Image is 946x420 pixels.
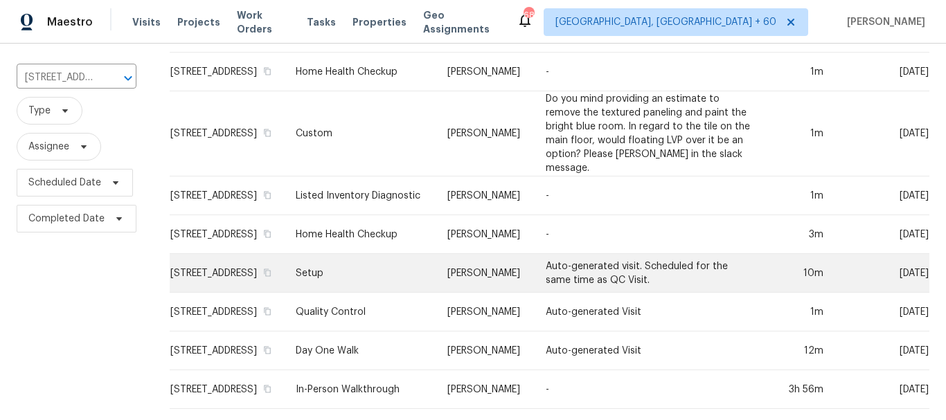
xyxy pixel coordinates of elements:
span: Maestro [47,15,93,29]
span: Geo Assignments [423,8,500,36]
button: Copy Address [261,228,274,240]
td: [PERSON_NAME] [436,91,535,176]
td: - [535,176,762,215]
td: [PERSON_NAME] [436,53,535,91]
td: [DATE] [835,215,929,254]
span: [GEOGRAPHIC_DATA], [GEOGRAPHIC_DATA] + 60 [555,15,776,29]
td: [DATE] [835,331,929,370]
td: [STREET_ADDRESS] [170,370,285,409]
td: [PERSON_NAME] [436,331,535,370]
button: Copy Address [261,266,274,279]
td: [PERSON_NAME] [436,254,535,293]
div: 683 [524,8,533,22]
td: Home Health Checkup [285,215,436,254]
td: 1m [762,53,835,91]
td: [STREET_ADDRESS] [170,176,285,215]
td: [DATE] [835,176,929,215]
button: Copy Address [261,305,274,318]
td: [DATE] [835,254,929,293]
button: Copy Address [261,65,274,77]
td: 12m [762,331,835,370]
td: Custom [285,91,436,176]
td: 1m [762,176,835,215]
td: [STREET_ADDRESS] [170,215,285,254]
td: [STREET_ADDRESS] [170,331,285,370]
span: Visits [132,15,161,29]
td: [DATE] [835,91,929,176]
td: [PERSON_NAME] [436,370,535,409]
td: Quality Control [285,293,436,331]
td: - [535,370,762,409]
span: Work Orders [237,8,290,36]
td: Home Health Checkup [285,53,436,91]
td: [PERSON_NAME] [436,293,535,331]
span: Scheduled Date [28,176,101,190]
span: Assignee [28,140,69,154]
button: Copy Address [261,383,274,395]
span: Type [28,104,51,118]
td: 1m [762,91,835,176]
span: Tasks [307,17,336,27]
span: Completed Date [28,212,105,226]
td: [STREET_ADDRESS] [170,254,285,293]
td: [PERSON_NAME] [436,215,535,254]
td: Auto-generated Visit [535,331,762,370]
td: 3m [762,215,835,254]
td: 10m [762,254,835,293]
span: Properties [352,15,407,29]
td: Auto-generated Visit [535,293,762,331]
td: [STREET_ADDRESS] [170,53,285,91]
span: [PERSON_NAME] [841,15,925,29]
td: 3h 56m [762,370,835,409]
input: Search for an address... [17,67,98,89]
span: Projects [177,15,220,29]
td: [DATE] [835,370,929,409]
td: Setup [285,254,436,293]
td: Listed Inventory Diagnostic [285,176,436,215]
button: Copy Address [261,189,274,201]
button: Copy Address [261,344,274,356]
td: Do you mind providing an estimate to remove the textured paneling and paint the bright blue room.... [535,91,762,176]
td: 1m [762,293,835,331]
td: Auto-generated visit. Scheduled for the same time as QC Visit. [535,254,762,293]
td: - [535,215,762,254]
td: [DATE] [835,293,929,331]
td: [DATE] [835,53,929,91]
td: [PERSON_NAME] [436,176,535,215]
td: Day One Walk [285,331,436,370]
td: [STREET_ADDRESS] [170,91,285,176]
button: Open [118,69,138,88]
td: - [535,53,762,91]
td: In-Person Walkthrough [285,370,436,409]
td: [STREET_ADDRESS] [170,293,285,331]
button: Copy Address [261,127,274,139]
